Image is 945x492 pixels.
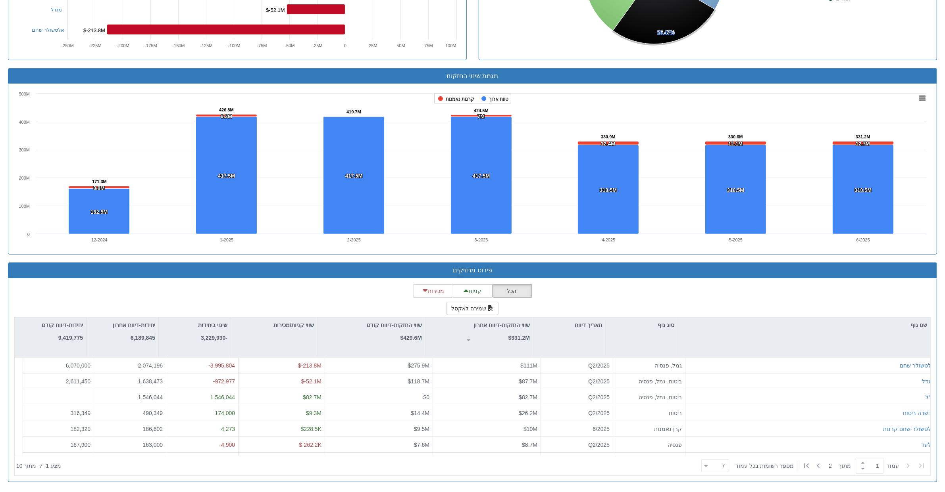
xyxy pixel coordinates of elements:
text: 3-2025 [474,237,488,242]
text: 6-2025 [856,237,870,242]
div: קרן נאמנות [616,425,682,433]
div: -3,995,804 [169,362,235,369]
span: $87.7M [519,378,537,385]
text: -25M [312,43,322,48]
button: אלטשולר שחם [900,362,935,369]
span: $82.7M [519,394,537,400]
tspan: 9.3M [221,113,232,119]
span: $111M [520,362,537,369]
text: 300M [19,147,30,152]
button: מגדל [922,377,935,385]
span: ‏מספר רשומות בכל עמוד [735,462,794,470]
text: 75M [424,43,433,48]
div: 167,900 [26,441,90,449]
tspan: 419.7M [346,109,361,114]
tspan: 417.5M [218,173,235,179]
text: 400M [19,120,30,124]
span: $228.5K [301,426,321,432]
button: כלל [926,393,935,401]
div: -4,900 [169,441,235,449]
button: גילעד [921,441,935,449]
div: 4,273 [169,425,235,433]
p: יחידות-דיווח אחרון [113,321,155,329]
tspan: 12.7M [856,141,870,147]
tspan: 171.3M [92,179,107,184]
span: $82.7M [303,394,321,400]
tspan: קרנות נאמנות [446,96,474,102]
text: -75M [257,43,267,48]
tspan: 12.1M [728,141,743,147]
text: -225M [89,43,101,48]
tspan: 318.5M [600,187,617,193]
div: 163,000 [97,441,163,449]
div: 6/2025 [544,425,610,433]
span: 2 [829,462,839,470]
text: 0 [27,232,30,237]
button: שמירה לאקסל [447,302,499,315]
text: -50M [285,43,294,48]
button: הכשרה ביטוח [903,409,935,417]
tspan: 26.47% [657,29,675,35]
div: 186,602 [97,425,163,433]
div: פנסיה [616,441,682,449]
span: $-52.1M [301,378,321,385]
tspan: 12.4M [601,141,615,147]
text: 25M [369,43,377,48]
tspan: 162.5M [90,209,108,215]
tspan: טווח ארוך [489,96,508,102]
tspan: $-52.1M [266,7,285,13]
div: 6,070,000 [26,362,90,369]
div: שווי קניות/מכירות [231,318,317,333]
strong: 9,419,775 [58,335,83,341]
span: $118.7M [408,378,429,385]
p: שינוי ביחידות [198,321,227,329]
tspan: $-213.8M [83,27,105,33]
text: -100M [228,43,240,48]
text: 200M [19,176,30,180]
span: $-213.8M [298,362,321,369]
strong: $429.6M [400,335,422,341]
div: ‏ מתוך [698,457,929,475]
strong: 6,189,845 [131,335,155,341]
p: שווי החזקות-דיווח אחרון [474,321,530,329]
button: מכירות [414,284,453,298]
div: 174,000 [169,409,235,417]
div: Q2/2025 [544,441,610,449]
tspan: 330.6M [728,134,743,139]
strong: $331.2M [508,335,530,341]
tspan: 417.5M [473,173,490,179]
text: 2-2025 [347,237,361,242]
div: ביטוח [616,409,682,417]
div: 490,349 [97,409,163,417]
div: Q2/2025 [544,393,610,401]
div: 1,638,473 [97,377,163,385]
p: שווי החזקות-דיווח קודם [367,321,422,329]
button: הכל [492,284,532,298]
span: $0 [423,394,429,400]
h3: פירוט מחזיקים [14,267,931,274]
text: 500M [19,92,30,96]
tspan: 417.5M [345,173,362,179]
tspan: 426.8M [219,107,234,112]
span: $275.9M [408,362,429,369]
text: 50M [396,43,405,48]
div: 2,611,450 [26,377,90,385]
span: $8.7M [522,442,537,448]
text: -200M [117,43,129,48]
text: -150M [172,43,185,48]
div: ביטוח, גמל, פנסיה [616,377,682,385]
text: 4-2025 [602,237,615,242]
tspan: 8.8M [93,185,105,191]
text: 0 [344,43,346,48]
tspan: 330.9M [601,134,616,139]
span: $9.5M [414,426,429,432]
span: $14.4M [411,410,429,416]
span: ‏עמוד [887,462,899,470]
div: Q2/2025 [544,362,610,369]
span: $-262.2K [299,442,321,448]
div: 2,074,196 [97,362,163,369]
